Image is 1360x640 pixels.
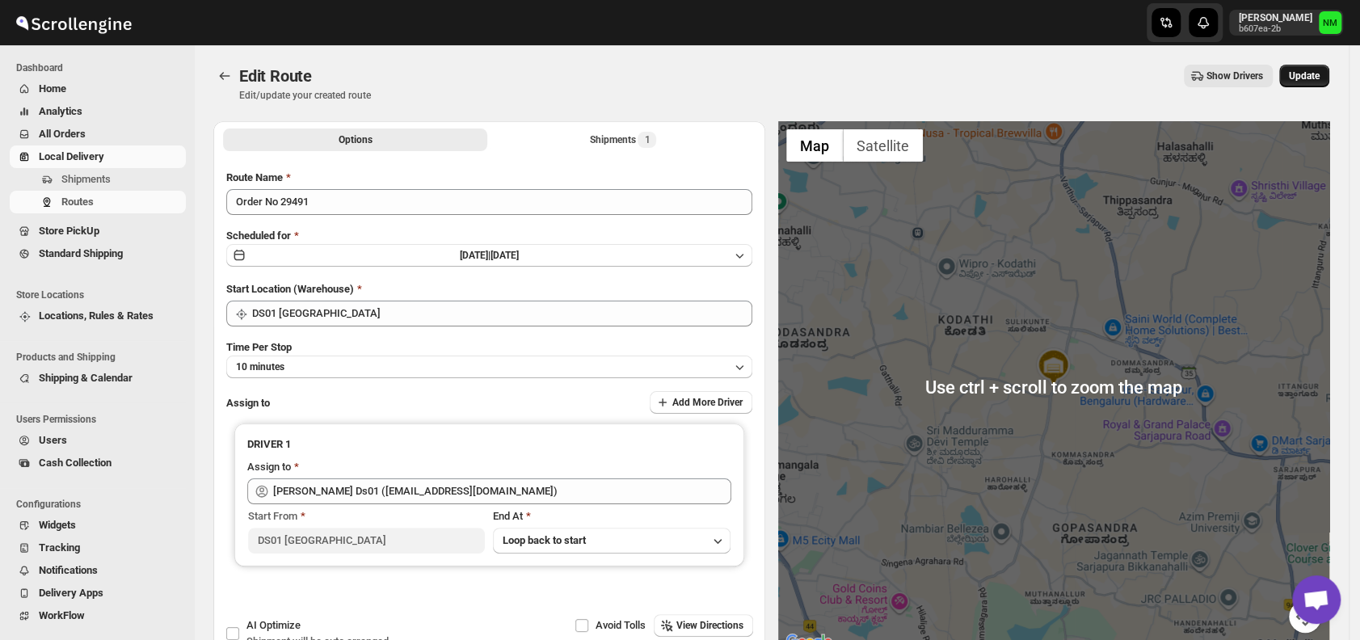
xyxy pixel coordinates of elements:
[16,288,186,301] span: Store Locations
[491,250,519,261] span: [DATE]
[213,157,765,633] div: All Route Options
[239,89,371,102] p: Edit/update your created route
[213,65,236,87] button: Routes
[491,128,755,151] button: Selected Shipments
[589,132,656,148] div: Shipments
[10,537,186,559] button: Tracking
[39,457,112,469] span: Cash Collection
[39,128,86,140] span: All Orders
[248,510,297,522] span: Start From
[10,559,186,582] button: Notifications
[10,604,186,627] button: WorkFlow
[503,534,586,546] span: Loop back to start
[10,429,186,452] button: Users
[61,196,94,208] span: Routes
[10,582,186,604] button: Delivery Apps
[1319,11,1341,34] span: Narjit Magar
[16,413,186,426] span: Users Permissions
[786,129,843,162] button: Show street map
[39,225,99,237] span: Store PickUp
[843,129,923,162] button: Show satellite imagery
[1292,575,1341,624] div: Open chat
[10,168,186,191] button: Shipments
[1206,69,1263,82] span: Show Drivers
[39,372,133,384] span: Shipping & Calendar
[493,508,730,524] div: End At
[226,397,270,409] span: Assign to
[13,2,134,43] img: ScrollEngine
[226,189,752,215] input: Eg: Bengaluru Route
[1323,18,1337,28] text: NM
[226,283,354,295] span: Start Location (Warehouse)
[246,619,301,631] span: AI Optimize
[644,133,650,146] span: 1
[247,459,291,475] div: Assign to
[39,609,85,621] span: WorkFlow
[236,360,284,373] span: 10 minutes
[676,619,743,632] span: View Directions
[226,229,291,242] span: Scheduled for
[10,514,186,537] button: Widgets
[39,434,67,446] span: Users
[10,191,186,213] button: Routes
[39,309,154,322] span: Locations, Rules & Rates
[1184,65,1273,87] button: Show Drivers
[672,396,743,409] span: Add More Driver
[39,564,98,576] span: Notifications
[16,498,186,511] span: Configurations
[10,367,186,389] button: Shipping & Calendar
[39,105,82,117] span: Analytics
[39,519,76,531] span: Widgets
[39,247,123,259] span: Standard Shipping
[39,587,103,599] span: Delivery Apps
[239,66,312,86] span: Edit Route
[10,123,186,145] button: All Orders
[10,78,186,100] button: Home
[654,614,753,637] button: View Directions
[1239,24,1312,34] p: b607ea-2b
[39,150,104,162] span: Local Delivery
[273,478,731,504] input: Search assignee
[650,391,752,414] button: Add More Driver
[1289,600,1321,633] button: Map camera controls
[252,301,752,326] input: Search location
[16,351,186,364] span: Products and Shipping
[1239,11,1312,24] p: [PERSON_NAME]
[1279,65,1329,87] button: Update
[1289,69,1320,82] span: Update
[39,541,80,554] span: Tracking
[10,305,186,327] button: Locations, Rules & Rates
[1229,10,1343,36] button: User menu
[16,61,186,74] span: Dashboard
[10,100,186,123] button: Analytics
[493,528,730,554] button: Loop back to start
[226,171,283,183] span: Route Name
[61,173,111,185] span: Shipments
[247,436,731,453] h3: DRIVER 1
[226,356,752,378] button: 10 minutes
[460,250,491,261] span: [DATE] |
[596,619,646,631] span: Avoid Tolls
[339,133,373,146] span: Options
[10,452,186,474] button: Cash Collection
[226,341,292,353] span: Time Per Stop
[39,82,66,95] span: Home
[226,244,752,267] button: [DATE]|[DATE]
[223,128,487,151] button: All Route Options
